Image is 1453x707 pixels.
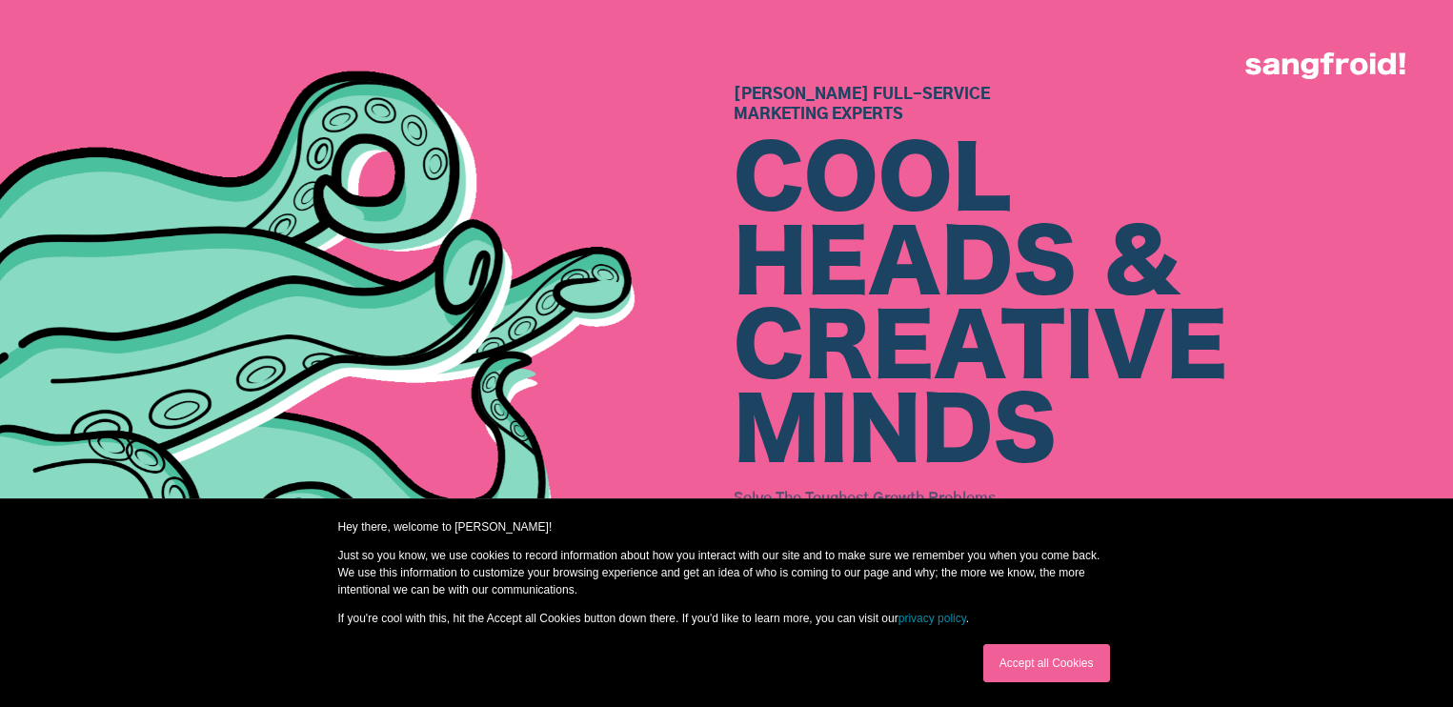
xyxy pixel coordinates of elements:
[898,612,966,625] a: privacy policy
[734,483,1453,512] h3: Solve The Toughest Growth Problems
[338,610,1116,627] p: If you're cool with this, hit the Accept all Cookies button down there. If you'd like to learn mo...
[338,518,1116,535] p: Hey there, welcome to [PERSON_NAME]!
[338,547,1116,598] p: Just so you know, we use cookies to record information about how you interact with our site and t...
[734,85,1453,125] h1: [PERSON_NAME] Full-Service Marketing Experts
[1245,52,1405,79] img: logo
[734,140,1453,475] div: COOL HEADS & CREATIVE MINDS
[983,644,1110,682] a: Accept all Cookies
